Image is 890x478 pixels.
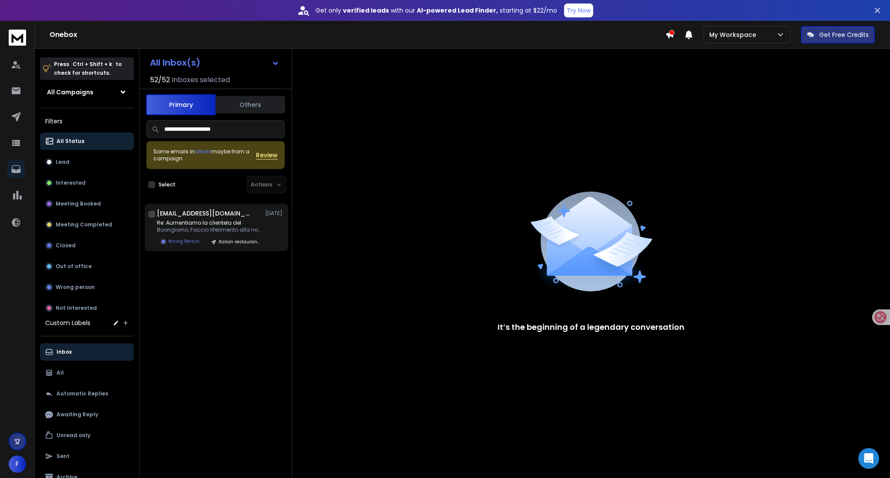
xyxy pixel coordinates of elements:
[56,159,70,166] p: Lead
[40,174,134,192] button: Interested
[40,299,134,317] button: Not Interested
[858,448,879,469] div: Open Intercom Messenger
[157,226,261,233] p: Buongiorno, Faccio riferimento alla nostra recente
[801,26,875,43] button: Get Free Credits
[56,200,101,207] p: Meeting Booked
[9,455,26,473] button: F
[56,432,90,439] p: Unread only
[819,30,869,39] p: Get Free Credits
[417,6,498,15] strong: AI-powered Lead Finder,
[56,138,84,145] p: All Status
[56,305,97,312] p: Not Interested
[56,179,86,186] p: Interested
[40,153,134,171] button: Lead
[40,427,134,444] button: Unread only
[56,242,76,249] p: Closed
[56,390,108,397] p: Automatic Replies
[195,148,211,155] span: others
[343,6,389,15] strong: verified leads
[146,94,216,115] button: Primary
[157,219,261,226] p: Re: Aumentiamo la clientela del
[47,88,93,96] h1: All Campaigns
[56,284,95,291] p: Wrong person
[56,221,112,228] p: Meeting Completed
[40,343,134,361] button: Inbox
[159,181,176,188] label: Select
[40,83,134,101] button: All Campaigns
[219,239,260,245] p: Italian restaurants
[40,279,134,296] button: Wrong person
[567,6,591,15] p: Try Now
[56,453,70,460] p: Sent
[315,6,557,15] p: Get only with our starting at $22/mo
[256,151,278,159] button: Review
[40,237,134,254] button: Closed
[56,411,98,418] p: Awaiting Reply
[50,30,665,40] h1: Onebox
[40,216,134,233] button: Meeting Completed
[45,319,90,327] h3: Custom Labels
[709,30,760,39] p: My Workspace
[172,75,230,85] h3: Inboxes selected
[564,3,593,17] button: Try Now
[498,321,684,333] p: It’s the beginning of a legendary conversation
[153,148,256,162] div: Some emails in maybe from a campaign
[9,30,26,46] img: logo
[56,263,92,270] p: Out of office
[40,448,134,465] button: Sent
[40,258,134,275] button: Out of office
[40,364,134,382] button: All
[265,210,285,217] p: [DATE]
[150,75,170,85] span: 52 / 52
[54,60,122,77] p: Press to check for shortcuts.
[56,349,72,355] p: Inbox
[40,385,134,402] button: Automatic Replies
[40,195,134,212] button: Meeting Booked
[71,59,113,69] span: Ctrl + Shift + k
[216,95,285,114] button: Others
[168,238,199,245] p: Wrong Person
[143,54,286,71] button: All Inbox(s)
[56,369,64,376] p: All
[157,209,252,218] h1: [EMAIL_ADDRESS][DOMAIN_NAME]
[150,58,200,67] h1: All Inbox(s)
[40,115,134,127] h3: Filters
[40,406,134,423] button: Awaiting Reply
[40,133,134,150] button: All Status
